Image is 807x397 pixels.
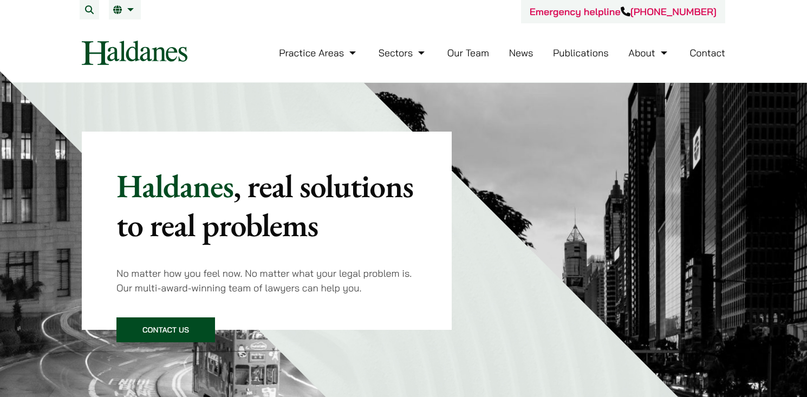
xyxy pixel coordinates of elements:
[509,47,533,59] a: News
[689,47,725,59] a: Contact
[116,165,413,246] mark: , real solutions to real problems
[279,47,359,59] a: Practice Areas
[116,266,417,295] p: No matter how you feel now. No matter what your legal problem is. Our multi-award-winning team of...
[447,47,489,59] a: Our Team
[628,47,669,59] a: About
[379,47,427,59] a: Sectors
[116,317,215,342] a: Contact Us
[113,5,136,14] a: EN
[530,5,717,18] a: Emergency helpline[PHONE_NUMBER]
[553,47,609,59] a: Publications
[116,166,417,244] p: Haldanes
[82,41,187,65] img: Logo of Haldanes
